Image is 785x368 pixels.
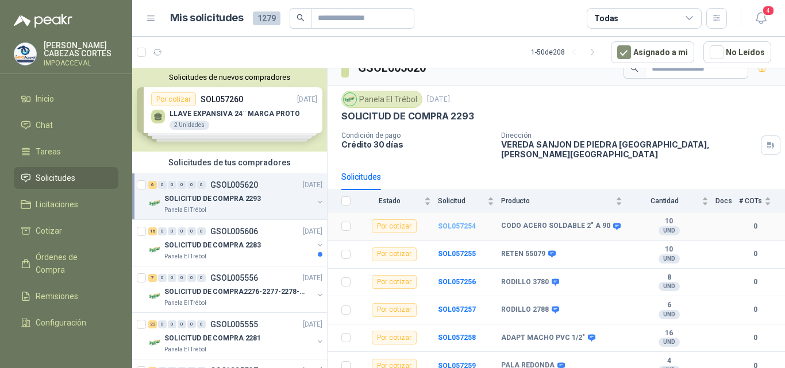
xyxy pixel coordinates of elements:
div: 0 [168,320,176,328]
img: Company Logo [148,196,162,210]
button: Solicitudes de nuevos compradores [137,73,322,82]
div: Por cotizar [372,331,417,344]
span: Cantidad [629,197,699,205]
div: UND [659,310,680,319]
a: Inicio [14,88,118,110]
b: 8 [629,273,709,282]
div: UND [659,282,680,291]
p: Condición de pago [341,131,492,140]
th: Solicitud [438,190,501,212]
span: Chat [36,119,53,131]
span: Solicitud [438,197,485,205]
span: # COTs [739,197,762,205]
span: Inicio [36,92,54,105]
div: 0 [158,181,167,189]
a: Tareas [14,141,118,162]
a: 23 0 0 0 0 0 GSOL005555[DATE] Company LogoSOLICITUD DE COMPRA 2281Panela El Trébol [148,317,325,354]
div: Solicitudes de tus compradores [132,152,327,173]
p: VEREDA SANJON DE PIEDRA [GEOGRAPHIC_DATA] , [PERSON_NAME][GEOGRAPHIC_DATA] [501,140,756,159]
b: RODILLO 2788 [501,305,549,315]
img: Company Logo [14,43,36,65]
b: CODO ACERO SOLDABLE 2" A 90 [501,222,610,231]
button: 4 [751,8,771,29]
h1: Mis solicitudes [170,10,244,26]
a: Configuración [14,312,118,334]
div: 0 [178,274,186,282]
b: 6 [629,301,709,310]
b: RETEN 55079 [501,250,545,259]
button: Asignado a mi [611,41,694,63]
b: 0 [739,332,771,343]
a: 6 0 0 0 0 0 GSOL005620[DATE] Company LogoSOLICITUD DE COMPRA 2293Panela El Trébol [148,178,325,215]
div: 0 [187,181,196,189]
b: 0 [739,304,771,315]
a: Órdenes de Compra [14,246,118,281]
b: 0 [739,249,771,259]
span: Órdenes de Compra [36,251,107,276]
div: 0 [168,181,176,189]
div: 0 [158,320,167,328]
span: Tareas [36,145,61,158]
p: GSOL005555 [210,320,258,328]
a: SOL057255 [438,250,476,258]
a: 16 0 0 0 0 0 GSOL005606[DATE] Company LogoSOLICITUD DE COMPRA 2283Panela El Trébol [148,224,325,261]
a: SOL057258 [438,334,476,342]
span: Estado [357,197,422,205]
div: 0 [178,227,186,235]
th: Estado [357,190,438,212]
div: 7 [148,274,157,282]
div: Solicitudes de nuevos compradoresPor cotizarSOL057260[DATE] LLAVE EXPANSIVA 24¨ MARCA PROTO2 Unid... [132,68,327,152]
p: Panela El Trébol [164,345,206,354]
p: IMPOACCEVAL [44,60,118,67]
a: Remisiones [14,285,118,307]
p: SOLICITUD DE COMPRA 2283 [164,240,261,251]
img: Company Logo [344,93,356,106]
b: 0 [739,221,771,232]
p: [PERSON_NAME] CABEZAS CORTES [44,41,118,57]
div: UND [659,254,680,264]
b: 0 [739,277,771,288]
a: Licitaciones [14,193,118,215]
p: Dirección [501,131,756,140]
h3: GSOL005620 [358,59,428,77]
th: Cantidad [629,190,715,212]
a: 7 0 0 0 0 0 GSOL005556[DATE] Company LogoSOLICITUD DE COMPRA2276-2277-2278-2284-2285-Panela El Tr... [148,271,325,308]
span: Licitaciones [36,198,78,211]
p: GSOL005556 [210,274,258,282]
button: No Leídos [703,41,771,63]
span: Configuración [36,316,86,329]
a: SOL057257 [438,305,476,313]
div: 0 [158,274,167,282]
div: 0 [197,320,206,328]
p: Crédito 30 días [341,140,492,149]
p: Panela El Trébol [164,299,206,308]
div: 16 [148,227,157,235]
a: Solicitudes [14,167,118,189]
img: Company Logo [148,336,162,350]
b: 4 [629,357,709,366]
b: ADAPT MACHO PVC 1/2" [501,334,585,343]
b: 16 [629,329,709,338]
span: 1279 [253,11,280,25]
span: Solicitudes [36,172,75,184]
a: SOL057256 [438,278,476,286]
th: Docs [715,190,739,212]
th: # COTs [739,190,785,212]
span: search [630,64,638,72]
div: 0 [178,320,186,328]
div: 0 [197,227,206,235]
p: SOLICITUD DE COMPRA 2293 [164,193,261,204]
div: 0 [187,320,196,328]
p: Panela El Trébol [164,252,206,261]
a: Manuales y ayuda [14,338,118,360]
p: SOLICITUD DE COMPRA 2293 [341,110,474,122]
div: 0 [197,181,206,189]
b: 10 [629,217,709,226]
div: Solicitudes [341,171,381,183]
div: 0 [178,181,186,189]
span: Cotizar [36,224,62,237]
img: Company Logo [148,243,162,257]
